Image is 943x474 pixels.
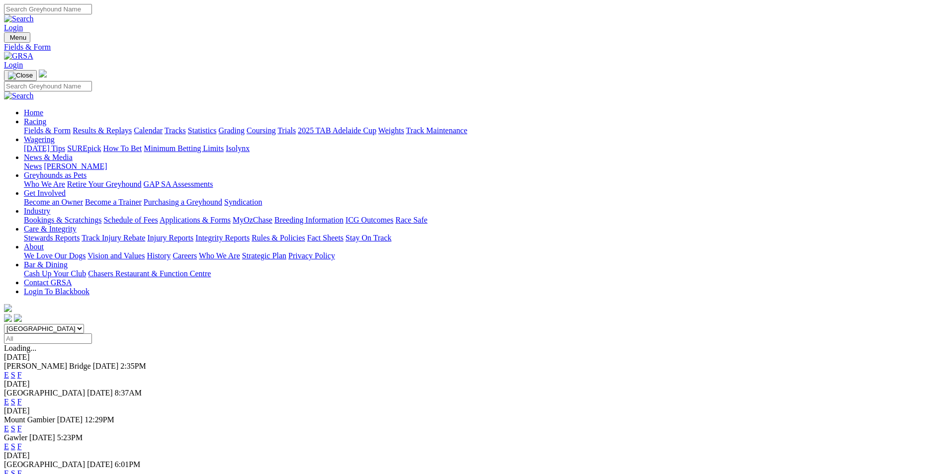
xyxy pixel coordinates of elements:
a: Bookings & Scratchings [24,216,101,224]
div: About [24,251,939,260]
a: Track Maintenance [406,126,467,135]
a: Weights [378,126,404,135]
span: [PERSON_NAME] Bridge [4,362,91,370]
a: News [24,162,42,170]
a: S [11,371,15,379]
div: [DATE] [4,406,939,415]
a: Stewards Reports [24,234,80,242]
a: GAP SA Assessments [144,180,213,188]
img: Search [4,14,34,23]
a: About [24,242,44,251]
img: GRSA [4,52,33,61]
a: Syndication [224,198,262,206]
a: S [11,424,15,433]
a: Trials [277,126,296,135]
div: Bar & Dining [24,269,939,278]
div: [DATE] [4,451,939,460]
a: Contact GRSA [24,278,72,287]
a: Results & Replays [73,126,132,135]
span: 12:29PM [85,415,114,424]
span: [GEOGRAPHIC_DATA] [4,460,85,469]
a: Industry [24,207,50,215]
div: Get Involved [24,198,939,207]
a: Calendar [134,126,163,135]
div: [DATE] [4,380,939,389]
a: Rules & Policies [252,234,305,242]
span: Gawler [4,433,27,442]
a: Cash Up Your Club [24,269,86,278]
a: Home [24,108,43,117]
a: Bar & Dining [24,260,68,269]
a: Statistics [188,126,217,135]
a: Login [4,61,23,69]
img: Close [8,72,33,79]
a: Login [4,23,23,32]
span: 2:35PM [120,362,146,370]
a: S [11,397,15,406]
a: Careers [172,251,197,260]
a: Who We Are [199,251,240,260]
span: [DATE] [87,389,113,397]
a: Fields & Form [24,126,71,135]
span: 5:23PM [57,433,83,442]
a: How To Bet [103,144,142,153]
a: S [11,442,15,451]
a: F [17,442,22,451]
input: Select date [4,333,92,344]
a: Retire Your Greyhound [67,180,142,188]
a: E [4,397,9,406]
a: Applications & Forms [160,216,231,224]
div: Industry [24,216,939,225]
img: facebook.svg [4,314,12,322]
span: [DATE] [93,362,119,370]
a: We Love Our Dogs [24,251,86,260]
span: [DATE] [87,460,113,469]
div: News & Media [24,162,939,171]
a: Stay On Track [345,234,391,242]
a: 2025 TAB Adelaide Cup [298,126,376,135]
a: Integrity Reports [195,234,250,242]
a: News & Media [24,153,73,161]
a: Wagering [24,135,55,144]
button: Toggle navigation [4,32,30,43]
a: SUREpick [67,144,101,153]
a: Strategic Plan [242,251,286,260]
img: Search [4,91,34,100]
div: Racing [24,126,939,135]
img: logo-grsa-white.png [39,70,47,78]
span: [DATE] [57,415,83,424]
a: E [4,442,9,451]
div: [DATE] [4,353,939,362]
a: Racing [24,117,46,126]
a: Grading [219,126,245,135]
a: Tracks [165,126,186,135]
a: Fields & Form [4,43,939,52]
a: Care & Integrity [24,225,77,233]
a: Minimum Betting Limits [144,144,224,153]
a: Schedule of Fees [103,216,158,224]
a: Become a Trainer [85,198,142,206]
a: Become an Owner [24,198,83,206]
a: F [17,424,22,433]
span: [DATE] [29,433,55,442]
div: Care & Integrity [24,234,939,242]
a: Get Involved [24,189,66,197]
a: MyOzChase [233,216,272,224]
a: [PERSON_NAME] [44,162,107,170]
a: E [4,424,9,433]
a: Race Safe [395,216,427,224]
a: Breeding Information [274,216,343,224]
a: History [147,251,171,260]
button: Toggle navigation [4,70,37,81]
a: Login To Blackbook [24,287,89,296]
a: E [4,371,9,379]
a: [DATE] Tips [24,144,65,153]
span: [GEOGRAPHIC_DATA] [4,389,85,397]
a: ICG Outcomes [345,216,393,224]
a: Chasers Restaurant & Function Centre [88,269,211,278]
a: Injury Reports [147,234,193,242]
a: Isolynx [226,144,250,153]
a: Who We Are [24,180,65,188]
span: 8:37AM [115,389,142,397]
img: twitter.svg [14,314,22,322]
